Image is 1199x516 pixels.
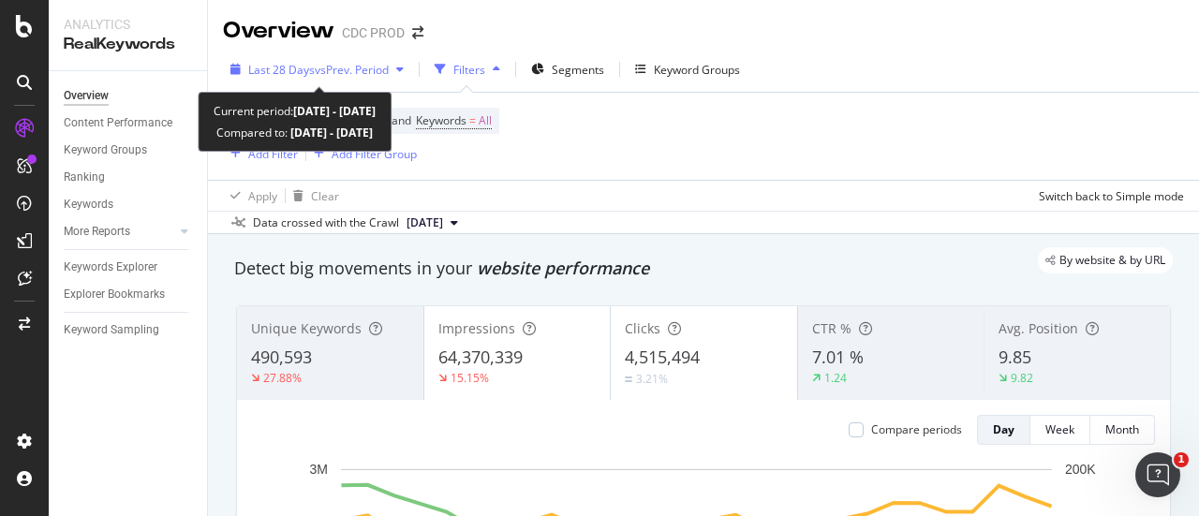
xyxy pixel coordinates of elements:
div: Current period: [214,100,376,122]
span: Impressions [438,319,515,337]
span: Avg. Position [999,319,1078,337]
a: Overview [64,86,194,106]
span: 1 [1174,452,1189,467]
a: Keywords [64,195,194,214]
div: legacy label [1038,247,1173,273]
div: 9.82 [1011,370,1033,386]
span: and [392,112,411,128]
img: Equal [625,376,632,382]
span: Segments [552,62,604,78]
div: More Reports [64,222,130,242]
div: Overview [64,86,109,106]
b: [DATE] - [DATE] [288,125,373,140]
a: Keyword Groups [64,140,194,160]
div: Explorer Bookmarks [64,285,165,304]
text: 200K [1065,462,1096,477]
div: Week [1045,421,1074,437]
div: 27.88% [263,370,302,386]
button: Last 28 DaysvsPrev. Period [223,54,411,84]
a: Explorer Bookmarks [64,285,194,304]
div: Analytics [64,15,192,34]
div: Month [1105,421,1139,437]
span: 490,593 [251,346,312,368]
button: Segments [524,54,612,84]
button: Clear [286,181,339,211]
button: Keyword Groups [628,54,748,84]
button: Add Filter Group [306,142,417,165]
div: arrow-right-arrow-left [412,26,423,39]
span: 7.01 % [812,346,864,368]
div: Keyword Groups [64,140,147,160]
div: Apply [248,188,277,204]
button: Week [1030,415,1090,445]
b: [DATE] - [DATE] [293,103,376,119]
div: Clear [311,188,339,204]
a: Ranking [64,168,194,187]
button: Day [977,415,1030,445]
span: All [479,108,492,134]
div: Add Filter Group [332,146,417,162]
button: Apply [223,181,277,211]
span: = [469,112,476,128]
div: Keywords Explorer [64,258,157,277]
div: RealKeywords [64,34,192,55]
a: Content Performance [64,113,194,133]
span: vs Prev. Period [315,62,389,78]
span: 4,515,494 [625,346,700,368]
div: Ranking [64,168,105,187]
span: Last 28 Days [248,62,315,78]
span: Unique Keywords [251,319,362,337]
a: Keyword Sampling [64,320,194,340]
div: 1.24 [824,370,847,386]
button: Add Filter [223,142,298,165]
div: Switch back to Simple mode [1039,188,1184,204]
div: Compare periods [871,421,962,437]
button: Filters [427,54,508,84]
span: 9.85 [999,346,1031,368]
span: CTR % [812,319,851,337]
span: 64,370,339 [438,346,523,368]
button: Month [1090,415,1155,445]
button: Switch back to Simple mode [1031,181,1184,211]
div: Content Performance [64,113,172,133]
span: 2025 Oct. 3rd [407,214,443,231]
span: By website & by URL [1059,255,1165,266]
div: Add Filter [248,146,298,162]
div: Keyword Sampling [64,320,159,340]
text: 3M [310,462,328,477]
div: Overview [223,15,334,47]
div: Day [993,421,1014,437]
div: 3.21% [636,371,668,387]
div: Keywords [64,195,113,214]
div: Compared to: [216,122,373,143]
div: Keyword Groups [654,62,740,78]
div: 15.15% [451,370,489,386]
span: Keywords [416,112,466,128]
a: More Reports [64,222,175,242]
button: [DATE] [399,212,466,234]
div: Filters [453,62,485,78]
span: Clicks [625,319,660,337]
iframe: Intercom live chat [1135,452,1180,497]
div: Data crossed with the Crawl [253,214,399,231]
div: CDC PROD [342,23,405,42]
a: Keywords Explorer [64,258,194,277]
